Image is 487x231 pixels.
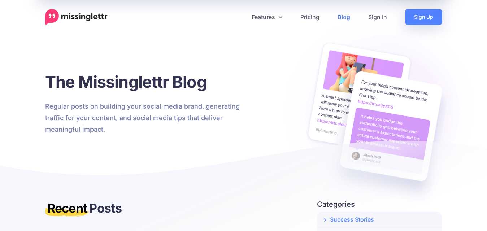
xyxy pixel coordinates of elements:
h3: Posts [45,200,272,216]
h1: The Missinglettr Blog [45,72,249,92]
a: Blog [329,9,359,25]
a: Sign Up [405,9,442,25]
a: Features [243,9,291,25]
a: Home [45,9,108,25]
a: Sign In [359,9,396,25]
h5: Categories [317,200,442,209]
a: Pricing [291,9,329,25]
p: Regular posts on building your social media brand, generating traffic for your content, and socia... [45,101,249,135]
mark: Recent [45,201,90,218]
a: Success Stories [317,212,442,227]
